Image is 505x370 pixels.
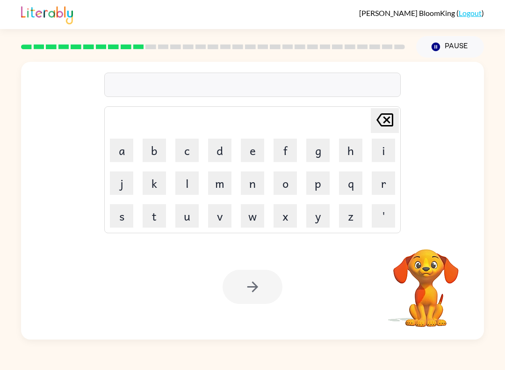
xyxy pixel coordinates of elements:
[339,204,362,228] button: z
[241,171,264,195] button: n
[306,139,330,162] button: g
[416,36,484,58] button: Pause
[274,139,297,162] button: f
[339,139,362,162] button: h
[110,171,133,195] button: j
[306,171,330,195] button: p
[143,171,166,195] button: k
[143,139,166,162] button: b
[372,139,395,162] button: i
[21,4,73,24] img: Literably
[143,204,166,228] button: t
[208,204,231,228] button: v
[372,171,395,195] button: r
[339,171,362,195] button: q
[110,204,133,228] button: s
[110,139,133,162] button: a
[379,235,473,328] video: Your browser must support playing .mp4 files to use Literably. Please try using another browser.
[459,8,482,17] a: Logout
[208,139,231,162] button: d
[241,204,264,228] button: w
[359,8,456,17] span: [PERSON_NAME] BloomKing
[175,171,199,195] button: l
[306,204,330,228] button: y
[175,139,199,162] button: c
[175,204,199,228] button: u
[274,204,297,228] button: x
[274,171,297,195] button: o
[372,204,395,228] button: '
[208,171,231,195] button: m
[241,139,264,162] button: e
[359,8,484,17] div: ( )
